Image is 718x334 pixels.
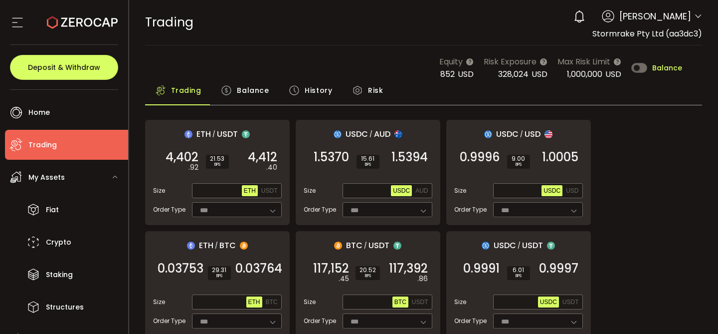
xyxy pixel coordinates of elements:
[511,267,526,273] span: 6.01
[394,299,406,306] span: BTC
[304,205,336,214] span: Order Type
[145,13,193,31] span: Trading
[237,80,269,100] span: Balance
[212,130,215,139] em: /
[592,28,702,39] span: Stormrake Pty Ltd (aa3dc3)
[264,297,280,308] button: BTC
[46,235,71,250] span: Crypto
[215,241,218,250] em: /
[46,268,73,282] span: Staking
[244,187,256,194] span: ETH
[334,242,342,250] img: btc_portfolio.svg
[368,239,389,252] span: USDT
[454,205,487,214] span: Order Type
[359,267,376,273] span: 20.52
[28,64,100,71] span: Deposit & Withdraw
[541,185,562,196] button: USDC
[522,239,543,252] span: USDT
[334,130,342,138] img: usdc_portfolio.svg
[511,156,526,162] span: 9.00
[417,274,428,284] em: .86
[463,264,500,274] span: 0.9991
[188,162,198,173] em: .92
[619,9,691,23] span: [PERSON_NAME]
[482,242,490,250] img: usdc_portfolio.svg
[393,187,410,194] span: USDC
[391,152,428,162] span: 1.5394
[392,297,408,308] button: BTC
[564,185,580,196] button: USD
[153,186,165,195] span: Size
[668,286,718,334] iframe: Chat Widget
[171,80,201,100] span: Trading
[28,138,57,152] span: Trading
[460,152,500,162] span: 0.9996
[212,267,227,273] span: 29.31
[454,186,466,195] span: Size
[305,80,332,100] span: History
[46,203,59,217] span: Fiat
[266,299,278,306] span: BTC
[217,128,238,140] span: USDT
[525,128,540,140] span: USD
[458,68,474,80] span: USD
[266,162,277,173] em: .40
[359,273,376,279] i: BPS
[261,187,278,194] span: USDT
[235,264,282,274] span: 0.03764
[494,239,516,252] span: USDC
[242,185,258,196] button: ETH
[219,239,236,252] span: BTC
[440,68,455,80] span: 852
[454,298,466,307] span: Size
[196,128,211,140] span: ETH
[242,130,250,138] img: usdt_portfolio.svg
[518,241,521,250] em: /
[511,273,526,279] i: BPS
[248,299,260,306] span: ETH
[153,298,165,307] span: Size
[439,55,463,68] span: Equity
[605,68,621,80] span: USD
[413,185,430,196] button: AUD
[339,274,349,284] em: .45
[511,162,526,168] i: BPS
[28,105,50,120] span: Home
[496,128,519,140] span: USDC
[391,185,412,196] button: USDC
[187,242,195,250] img: eth_portfolio.svg
[532,68,547,80] span: USD
[415,187,428,194] span: AUD
[562,299,579,306] span: USDT
[394,130,402,138] img: aud_portfolio.svg
[346,128,368,140] span: USDC
[360,162,375,168] i: BPS
[212,273,227,279] i: BPS
[199,239,213,252] span: ETH
[484,130,492,138] img: usdc_portfolio.svg
[369,130,372,139] em: /
[184,130,192,138] img: eth_portfolio.svg
[248,152,277,162] span: 4,412
[313,264,349,274] span: 117,152
[10,55,118,80] button: Deposit & Withdraw
[542,152,578,162] span: 1.0005
[484,55,537,68] span: Risk Exposure
[259,185,280,196] button: USDT
[544,130,552,138] img: usd_portfolio.svg
[210,162,225,168] i: BPS
[153,205,185,214] span: Order Type
[304,186,316,195] span: Size
[346,239,362,252] span: BTC
[28,170,65,185] span: My Assets
[498,68,529,80] span: 328,024
[547,242,555,250] img: usdt_portfolio.svg
[304,317,336,326] span: Order Type
[304,298,316,307] span: Size
[410,297,430,308] button: USDT
[46,300,84,315] span: Structures
[389,264,428,274] span: 117,392
[540,299,557,306] span: USDC
[240,242,248,250] img: btc_portfolio.svg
